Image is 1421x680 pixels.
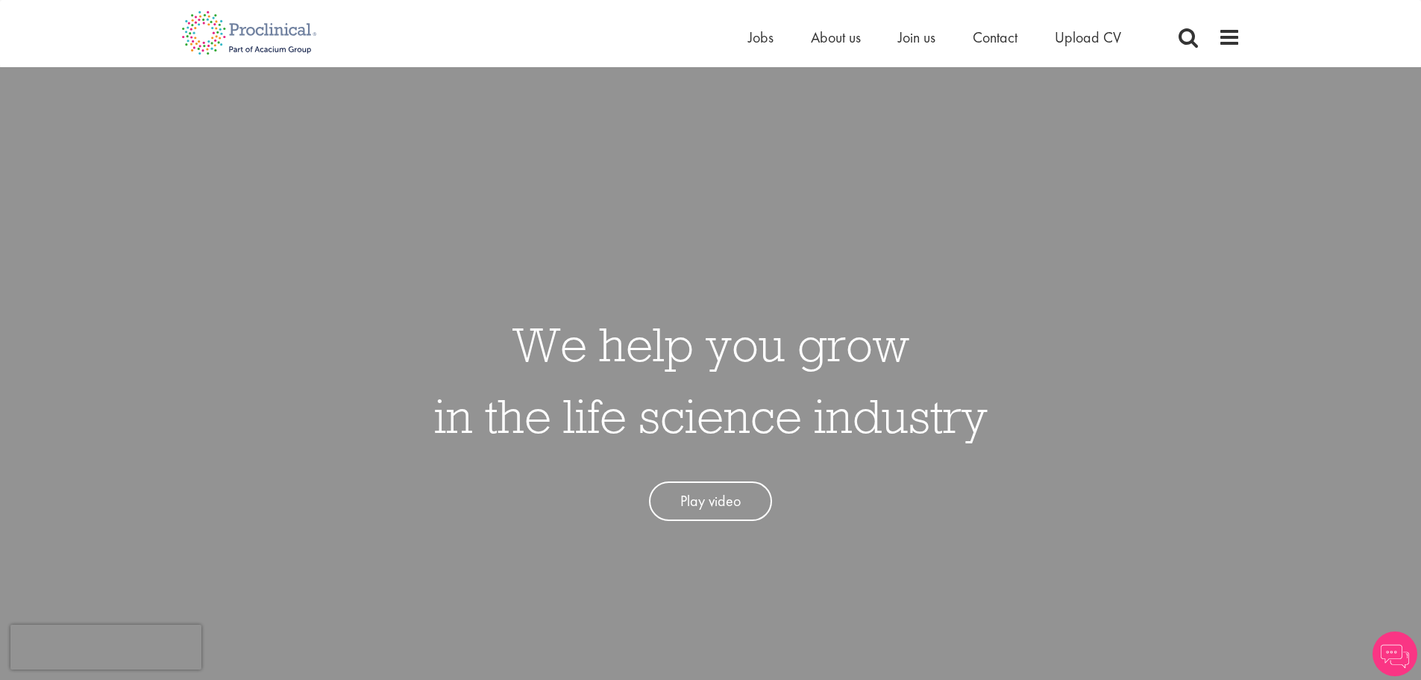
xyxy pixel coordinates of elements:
a: Contact [973,28,1017,47]
h1: We help you grow in the life science industry [434,308,988,452]
a: Join us [898,28,935,47]
a: Jobs [748,28,774,47]
img: Chatbot [1373,631,1417,676]
a: About us [811,28,861,47]
a: Upload CV [1055,28,1121,47]
a: Play video [649,481,772,521]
